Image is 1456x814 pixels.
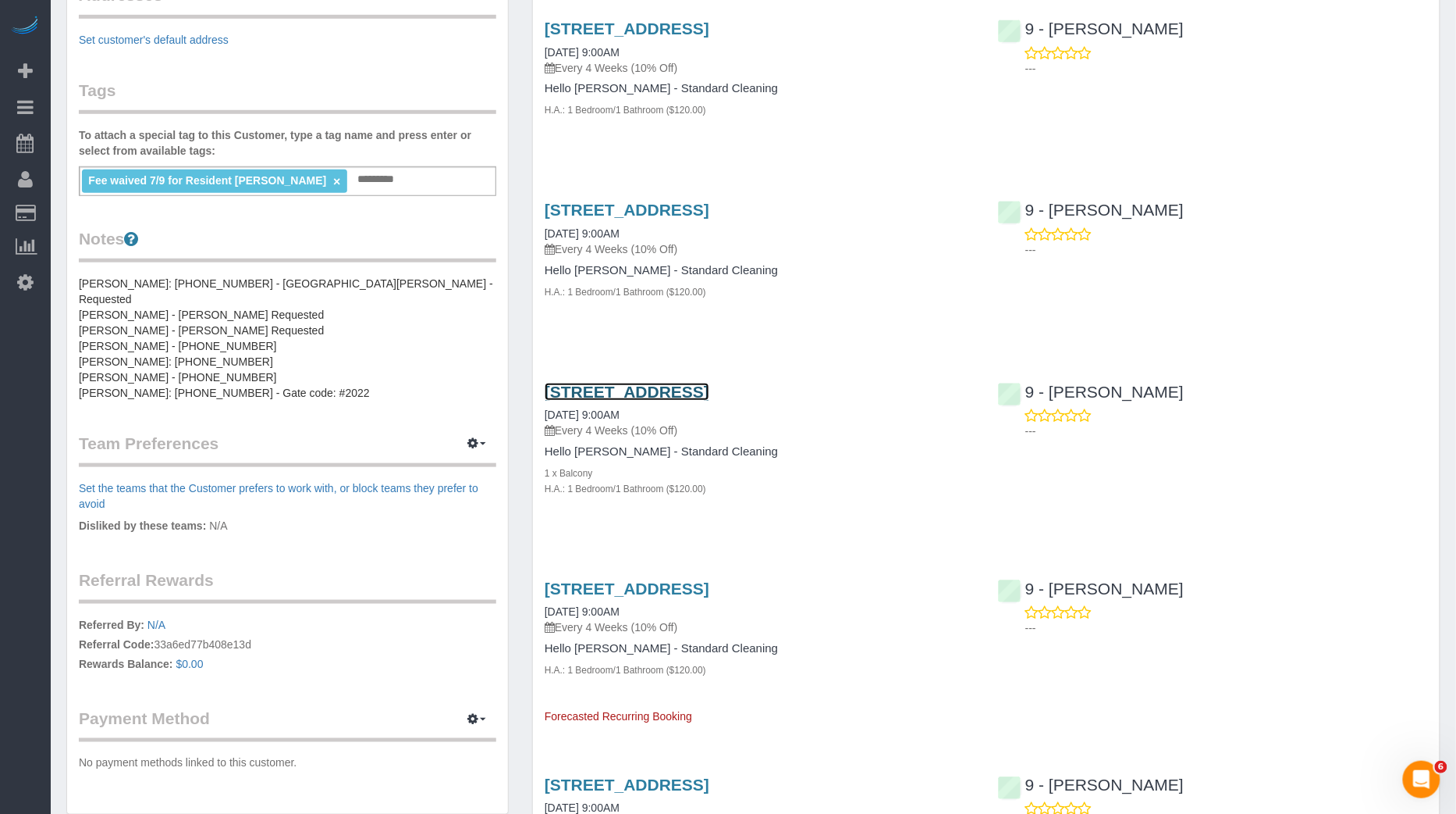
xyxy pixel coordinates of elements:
span: N/A [209,519,227,532]
p: Every 4 Weeks (10% Off) [545,619,975,635]
a: Set the teams that the Customer prefers to work with, or block teams they prefer to avoid [79,482,478,510]
span: Fee waived 7/9 for Resident [PERSON_NAME] [88,174,326,187]
p: 33a6ed77b408e13d [79,617,496,676]
label: Referral Code: [79,637,154,652]
legend: Referral Rewards [79,569,496,604]
p: --- [1025,61,1428,77]
a: [STREET_ADDRESS] [545,777,709,794]
legend: Team Preferences [79,432,496,467]
small: H.A.: 1 Bedroom/1 Bathroom ($120.00) [545,105,706,116]
pre: [PERSON_NAME]: [PHONE_NUMBER] - [GEOGRAPHIC_DATA][PERSON_NAME] - Requested [PERSON_NAME] - [PERSO... [79,276,496,401]
p: Every 4 Weeks (10% Off) [545,423,975,438]
iframe: Intercom live chat [1403,761,1440,798]
label: To attach a special tag to this Customer, type a tag name and press enter or select from availabl... [79,127,496,159]
legend: Payment Method [79,707,496,742]
a: [DATE] 9:00AM [545,409,620,421]
a: [DATE] 9:00AM [545,605,620,618]
legend: Tags [79,79,496,114]
a: [STREET_ADDRESS] [545,580,709,598]
span: 6 [1435,761,1447,773]
p: --- [1025,423,1428,439]
legend: Notes [79,227,496,262]
a: 9 - [PERSON_NAME] [998,20,1184,37]
img: Automaid Logo [9,16,41,37]
small: H.A.: 1 Bedroom/1 Bathroom ($120.00) [545,665,706,676]
h4: Hello [PERSON_NAME] - Standard Cleaning [545,642,975,655]
p: --- [1025,242,1428,258]
a: × [333,175,340,188]
a: 9 - [PERSON_NAME] [998,580,1184,598]
span: Forecasted Recurring Booking [545,710,692,723]
a: N/A [147,619,165,631]
h4: Hello [PERSON_NAME] - Standard Cleaning [545,264,975,277]
a: 9 - [PERSON_NAME] [998,777,1184,794]
p: Every 4 Weeks (10% Off) [545,241,975,257]
a: 9 - [PERSON_NAME] [998,383,1184,401]
h4: Hello [PERSON_NAME] - Standard Cleaning [545,445,975,459]
a: [STREET_ADDRESS] [545,383,709,401]
a: Set customer's default address [79,34,229,46]
a: $0.00 [176,658,204,670]
small: H.A.: 1 Bedroom/1 Bathroom ($120.00) [545,287,706,298]
a: [STREET_ADDRESS] [545,201,709,219]
small: 1 x Balcony [545,468,592,479]
label: Disliked by these teams: [79,518,206,534]
small: H.A.: 1 Bedroom/1 Bathroom ($120.00) [545,484,706,494]
p: Every 4 Weeks (10% Off) [545,60,975,76]
h4: Hello [PERSON_NAME] - Standard Cleaning [545,82,975,95]
a: [DATE] 9:00AM [545,227,620,240]
label: Rewards Balance: [79,656,173,672]
a: [DATE] 9:00AM [545,46,620,59]
p: --- [1025,620,1428,636]
label: Referred By: [79,617,144,633]
p: No payment methods linked to this customer. [79,755,496,771]
a: 9 - [PERSON_NAME] [998,201,1184,219]
a: [STREET_ADDRESS] [545,20,709,37]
